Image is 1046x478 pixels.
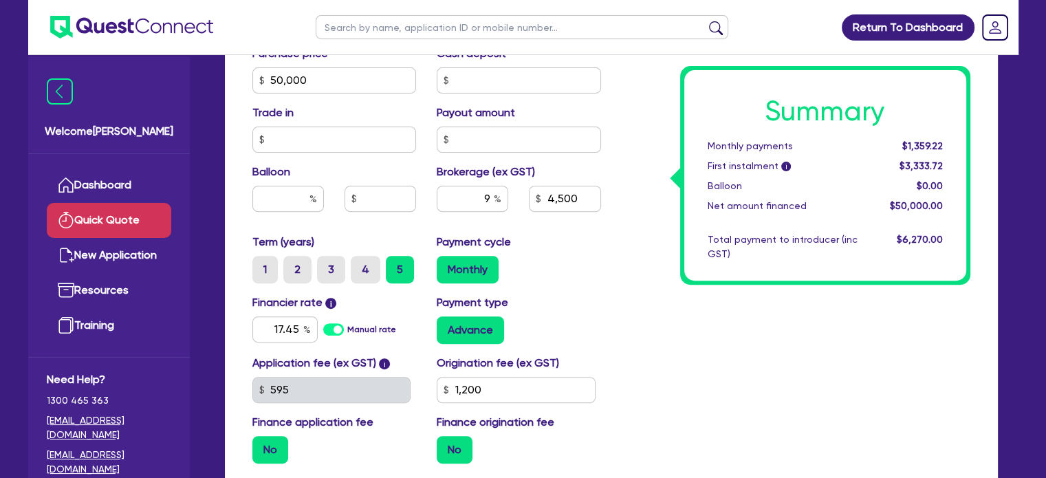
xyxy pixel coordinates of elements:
[889,200,942,211] span: $50,000.00
[47,413,171,442] a: [EMAIL_ADDRESS][DOMAIN_NAME]
[283,256,312,283] label: 2
[437,414,554,431] label: Finance origination fee
[437,256,499,283] label: Monthly
[977,10,1013,45] a: Dropdown toggle
[58,282,74,298] img: resources
[58,212,74,228] img: quick-quote
[347,323,396,336] label: Manual rate
[899,160,942,171] span: $3,333.72
[252,436,288,464] label: No
[437,234,511,250] label: Payment cycle
[437,436,472,464] label: No
[47,238,171,273] a: New Application
[252,414,373,431] label: Finance application fee
[47,371,171,388] span: Need Help?
[47,78,73,105] img: icon-menu-close
[47,308,171,343] a: Training
[47,203,171,238] a: Quick Quote
[781,162,791,172] span: i
[697,159,868,173] div: First instalment
[45,123,173,140] span: Welcome [PERSON_NAME]
[437,164,535,180] label: Brokerage (ex GST)
[317,256,345,283] label: 3
[902,140,942,151] span: $1,359.22
[437,316,504,344] label: Advance
[58,317,74,334] img: training
[697,232,868,261] div: Total payment to introducer (inc GST)
[58,247,74,263] img: new-application
[697,199,868,213] div: Net amount financed
[50,16,213,39] img: quest-connect-logo-blue
[47,168,171,203] a: Dashboard
[252,256,278,283] label: 1
[325,298,336,309] span: i
[697,179,868,193] div: Balloon
[437,294,508,311] label: Payment type
[896,234,942,245] span: $6,270.00
[316,15,728,39] input: Search by name, application ID or mobile number...
[252,294,337,311] label: Financier rate
[842,14,974,41] a: Return To Dashboard
[708,95,943,128] h1: Summary
[47,448,171,477] a: [EMAIL_ADDRESS][DOMAIN_NAME]
[437,105,515,121] label: Payout amount
[437,355,559,371] label: Origination fee (ex GST)
[47,273,171,308] a: Resources
[379,358,390,369] span: i
[386,256,414,283] label: 5
[916,180,942,191] span: $0.00
[252,234,314,250] label: Term (years)
[47,393,171,408] span: 1300 465 363
[697,139,868,153] div: Monthly payments
[252,355,376,371] label: Application fee (ex GST)
[252,164,290,180] label: Balloon
[252,105,294,121] label: Trade in
[351,256,380,283] label: 4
